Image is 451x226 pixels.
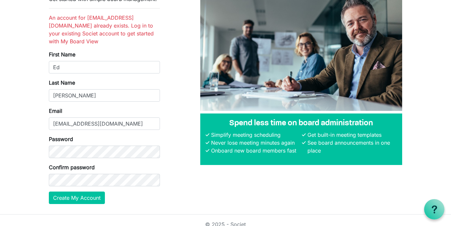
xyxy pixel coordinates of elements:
label: First Name [49,51,75,58]
li: An account for [EMAIL_ADDRESS][DOMAIN_NAME] already exists. Log in to your existing Societ accoun... [49,14,160,45]
li: Never lose meeting minutes again [209,139,301,147]
label: Password [49,135,73,143]
button: Create My Account [49,192,105,204]
label: Email [49,107,62,115]
li: Onboard new board members fast [209,147,301,154]
h4: Spend less time on board administration [206,119,397,128]
label: Last Name [49,79,75,87]
label: Confirm password [49,163,95,171]
li: Simplify meeting scheduling [209,131,301,139]
li: Get built-in meeting templates [306,131,397,139]
li: See board announcements in one place [306,139,397,154]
